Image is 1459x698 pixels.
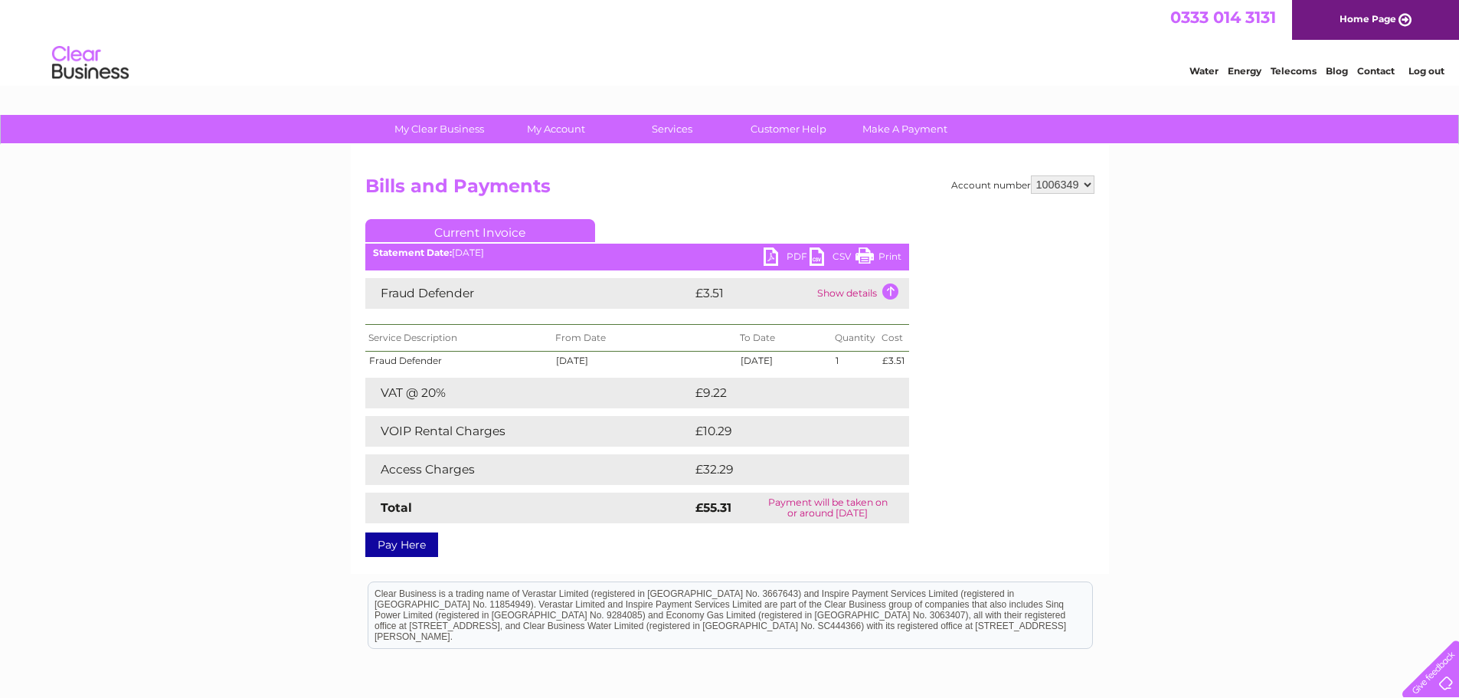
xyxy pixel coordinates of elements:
[813,278,909,309] td: Show details
[1189,65,1219,77] a: Water
[878,325,908,352] th: Cost
[365,325,553,352] th: Service Description
[842,115,968,143] a: Make A Payment
[692,278,813,309] td: £3.51
[373,247,452,258] b: Statement Date:
[365,219,595,242] a: Current Invoice
[692,454,878,485] td: £32.29
[365,378,692,408] td: VAT @ 20%
[832,325,878,352] th: Quantity
[878,352,908,370] td: £3.51
[810,247,855,270] a: CSV
[381,500,412,515] strong: Total
[609,115,735,143] a: Services
[1170,8,1276,27] a: 0333 014 3131
[51,40,129,87] img: logo.png
[365,247,909,258] div: [DATE]
[376,115,502,143] a: My Clear Business
[365,175,1094,205] h2: Bills and Payments
[695,500,731,515] strong: £55.31
[368,8,1092,74] div: Clear Business is a trading name of Verastar Limited (registered in [GEOGRAPHIC_DATA] No. 3667643...
[365,416,692,447] td: VOIP Rental Charges
[365,454,692,485] td: Access Charges
[1271,65,1317,77] a: Telecoms
[1408,65,1444,77] a: Log out
[1357,65,1395,77] a: Contact
[747,493,908,523] td: Payment will be taken on or around [DATE]
[365,533,438,557] a: Pay Here
[692,416,877,447] td: £10.29
[365,352,553,370] td: Fraud Defender
[492,115,619,143] a: My Account
[725,115,852,143] a: Customer Help
[737,325,833,352] th: To Date
[951,175,1094,194] div: Account number
[855,247,901,270] a: Print
[552,352,736,370] td: [DATE]
[552,325,736,352] th: From Date
[1326,65,1348,77] a: Blog
[764,247,810,270] a: PDF
[365,278,692,309] td: Fraud Defender
[1228,65,1261,77] a: Energy
[692,378,873,408] td: £9.22
[832,352,878,370] td: 1
[737,352,833,370] td: [DATE]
